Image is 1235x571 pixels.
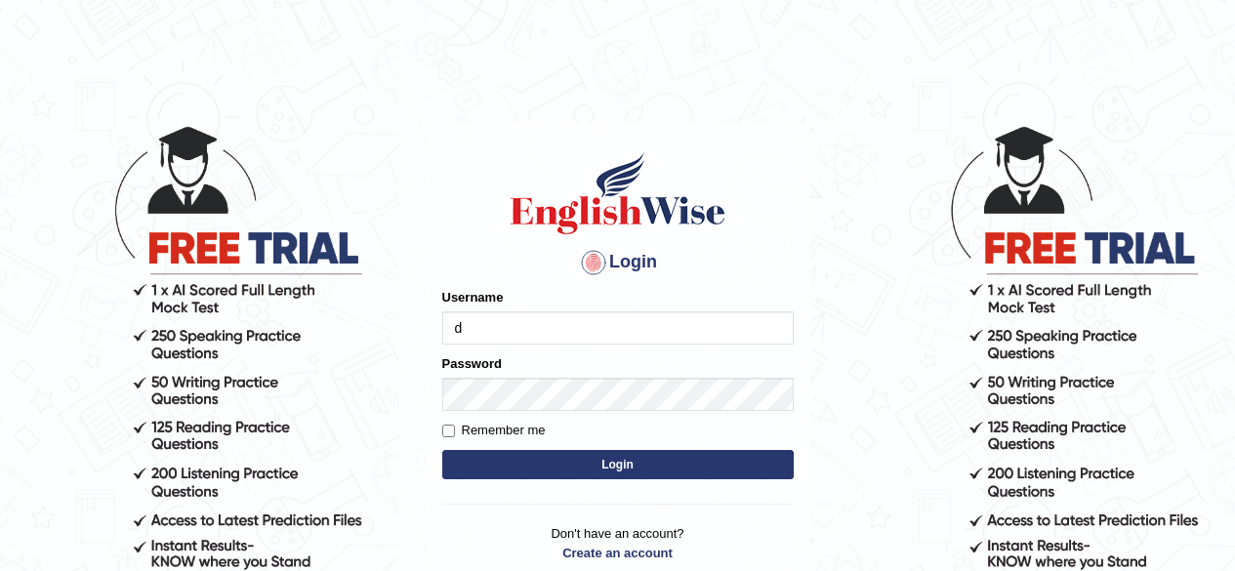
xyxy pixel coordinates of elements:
[442,421,546,440] label: Remember me
[442,450,794,479] button: Login
[442,544,794,562] a: Create an account
[442,288,504,306] label: Username
[442,354,502,373] label: Password
[442,247,794,278] h4: Login
[442,425,455,437] input: Remember me
[507,149,729,237] img: Logo of English Wise sign in for intelligent practice with AI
